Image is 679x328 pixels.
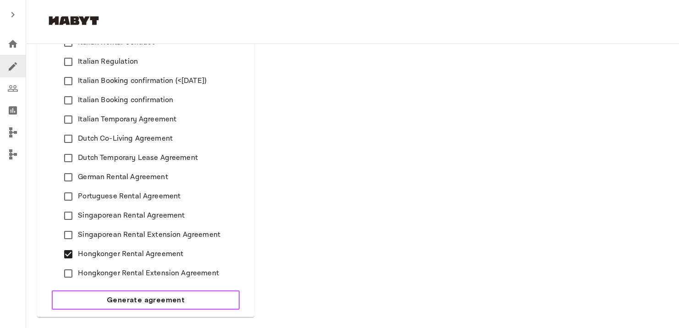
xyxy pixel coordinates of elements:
[78,268,219,279] span: Hongkonger Rental Extension Agreement
[78,133,173,144] span: Dutch Co-Living Agreement
[78,191,181,202] span: Portuguese Rental Agreement
[78,76,207,87] span: Italian Booking confirmation (<[DATE])
[78,230,220,241] span: Singaporean Rental Extension Agreement
[78,114,176,125] span: Italian Temporary Agreement
[78,172,168,183] span: German Rental Agreement
[46,16,101,25] img: Habyt
[78,56,138,67] span: Italian Regulation
[78,249,183,260] span: Hongkonger Rental Agreement
[78,153,198,164] span: Dutch Temporary Lease Agreement
[78,210,185,221] span: Singaporean Rental Agreement
[107,295,185,306] span: Generate agreement
[78,95,173,106] span: Italian Booking confirmation
[52,290,240,310] button: Generate agreement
